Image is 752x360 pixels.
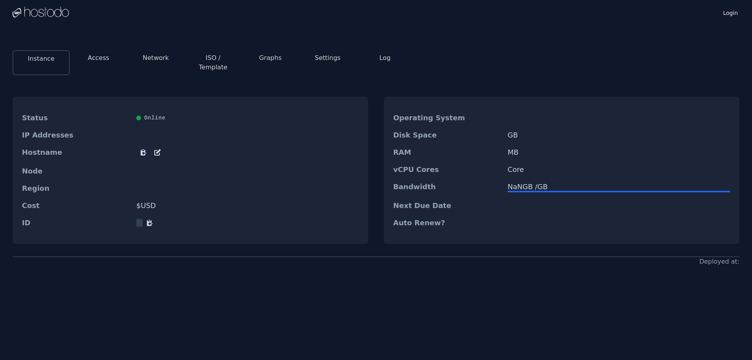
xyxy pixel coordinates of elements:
dt: RAM [393,148,501,156]
button: Log [380,53,391,63]
dt: Disk Space [393,131,501,139]
dt: Operating System [393,114,501,122]
dt: ID [22,219,130,227]
dt: Bandwidth [393,183,501,192]
dt: Next Due Date [393,202,501,210]
dt: IP Addresses [22,131,130,139]
div: Deployed at: [699,257,739,266]
div: Online [136,114,359,122]
dt: Cost [22,202,130,210]
dd: MB [508,148,730,156]
dt: Auto Renew? [393,219,501,227]
button: Access [88,53,109,63]
dd: $ USD [136,202,359,210]
dt: Status [22,114,130,122]
dt: Region [22,185,130,192]
div: NaN GB / GB [508,183,730,191]
a: Login [721,7,739,17]
dt: Hostname [22,148,130,158]
button: ISO / Template [191,53,235,72]
button: Instance [28,54,54,63]
dd: GB [508,131,730,139]
dt: Node [22,167,130,175]
dt: vCPU Cores [393,166,501,174]
button: Network [143,53,169,63]
button: Graphs [259,53,282,63]
img: Logo [13,7,69,18]
button: Settings [315,53,341,63]
dd: Core [508,166,730,174]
